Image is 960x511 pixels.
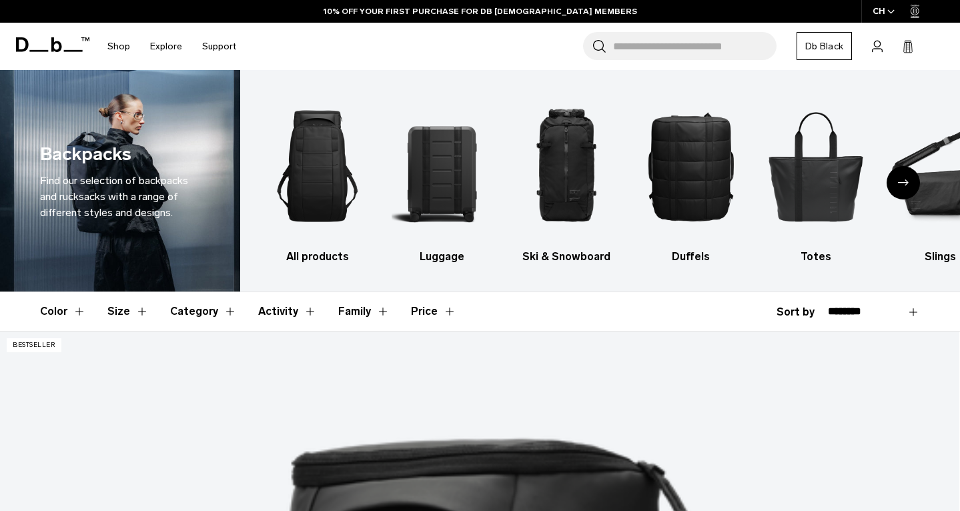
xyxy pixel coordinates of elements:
[267,90,368,265] a: Db All products
[170,292,237,331] button: Toggle Filter
[40,292,86,331] button: Toggle Filter
[887,166,920,199] div: Next slide
[392,90,493,265] a: Db Luggage
[392,90,493,265] li: 2 / 10
[267,90,368,242] img: Db
[516,90,617,265] li: 3 / 10
[765,90,867,265] a: Db Totes
[40,141,131,168] h1: Backpacks
[640,90,742,265] li: 4 / 10
[392,90,493,242] img: Db
[516,90,617,265] a: Db Ski & Snowboard
[97,23,246,70] nav: Main Navigation
[392,249,493,265] h3: Luggage
[516,249,617,265] h3: Ski & Snowboard
[202,23,236,70] a: Support
[107,23,130,70] a: Shop
[107,292,149,331] button: Toggle Filter
[7,338,61,352] p: Bestseller
[40,174,188,219] span: Find our selection of backpacks and rucksacks with a range of different styles and designs.
[267,90,368,265] li: 1 / 10
[324,5,637,17] a: 10% OFF YOUR FIRST PURCHASE FOR DB [DEMOGRAPHIC_DATA] MEMBERS
[150,23,182,70] a: Explore
[516,90,617,242] img: Db
[267,249,368,265] h3: All products
[640,90,742,242] img: Db
[797,32,852,60] a: Db Black
[765,90,867,265] li: 5 / 10
[640,90,742,265] a: Db Duffels
[640,249,742,265] h3: Duffels
[765,90,867,242] img: Db
[338,292,390,331] button: Toggle Filter
[765,249,867,265] h3: Totes
[258,292,317,331] button: Toggle Filter
[411,292,456,331] button: Toggle Price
